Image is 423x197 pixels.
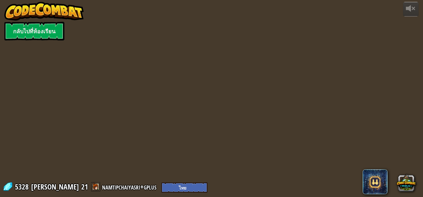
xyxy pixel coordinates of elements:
[4,22,64,40] a: กลับไปที่ห้องเรียน
[102,182,158,192] a: namtipchaiyasri+gplus
[15,182,30,192] span: 5328
[31,182,79,192] span: [PERSON_NAME]
[403,2,419,16] button: ปรับระดับเสียง
[81,182,88,192] span: 21
[4,2,84,21] img: CodeCombat - Learn how to code by playing a game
